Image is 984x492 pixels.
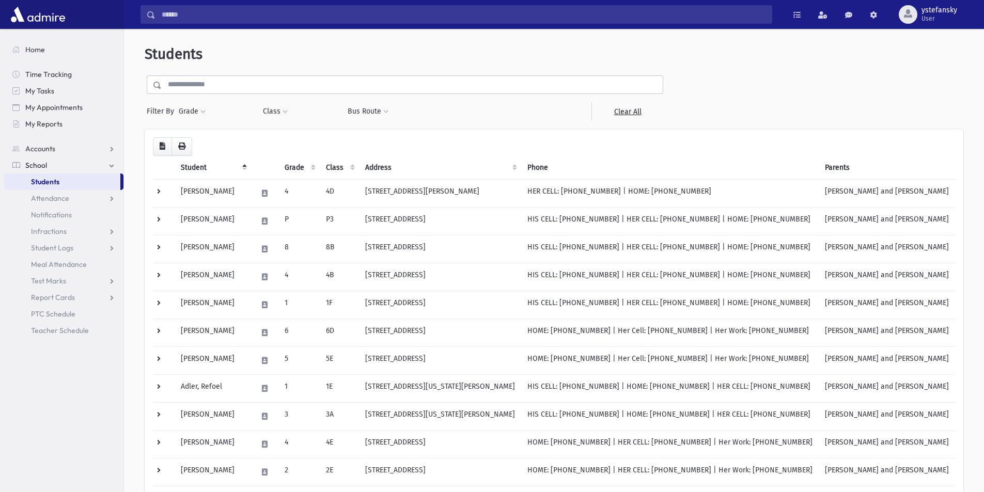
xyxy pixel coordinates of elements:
a: Time Tracking [4,66,123,83]
td: [PERSON_NAME] [175,402,251,430]
td: [PERSON_NAME] [175,235,251,263]
button: Class [262,102,288,121]
td: [PERSON_NAME] and [PERSON_NAME] [819,235,955,263]
span: Student Logs [31,243,73,252]
td: 4B [320,263,359,291]
td: [PERSON_NAME] [175,430,251,458]
td: [PERSON_NAME] and [PERSON_NAME] [819,402,955,430]
td: [STREET_ADDRESS][PERSON_NAME] [359,179,521,207]
td: [PERSON_NAME] and [PERSON_NAME] [819,319,955,346]
a: Clear All [591,102,663,121]
td: 1 [278,291,320,319]
a: Test Marks [4,273,123,289]
td: 1E [320,374,359,402]
span: PTC Schedule [31,309,75,319]
a: Accounts [4,140,123,157]
td: HIS CELL: [PHONE_NUMBER] | HOME: [PHONE_NUMBER] | HER CELL: [PHONE_NUMBER] [521,374,819,402]
th: Address: activate to sort column ascending [359,156,521,180]
td: 4 [278,263,320,291]
td: 1 [278,374,320,402]
td: HER CELL: [PHONE_NUMBER] | HOME: [PHONE_NUMBER] [521,179,819,207]
td: [PERSON_NAME] and [PERSON_NAME] [819,263,955,291]
a: Home [4,41,123,58]
a: Attendance [4,190,123,207]
a: My Reports [4,116,123,132]
td: HOME: [PHONE_NUMBER] | Her Cell: [PHONE_NUMBER] | Her Work: [PHONE_NUMBER] [521,346,819,374]
span: Filter By [147,106,178,117]
a: PTC Schedule [4,306,123,322]
td: HOME: [PHONE_NUMBER] | HER CELL: [PHONE_NUMBER] | Her Work: [PHONE_NUMBER] [521,430,819,458]
td: 5 [278,346,320,374]
td: [PERSON_NAME] [175,179,251,207]
td: [PERSON_NAME] [175,346,251,374]
span: Test Marks [31,276,66,285]
td: HIS CELL: [PHONE_NUMBER] | HER CELL: [PHONE_NUMBER] | HOME: [PHONE_NUMBER] [521,207,819,235]
span: Infractions [31,227,67,236]
td: 3 [278,402,320,430]
span: My Tasks [25,86,54,96]
td: [PERSON_NAME] [175,291,251,319]
td: [PERSON_NAME] and [PERSON_NAME] [819,458,955,486]
button: Bus Route [347,102,389,121]
button: Grade [178,102,206,121]
td: 4 [278,179,320,207]
td: 1F [320,291,359,319]
td: [STREET_ADDRESS] [359,346,521,374]
td: 2E [320,458,359,486]
td: 5E [320,346,359,374]
td: [PERSON_NAME] [175,207,251,235]
a: Students [4,173,120,190]
td: 8B [320,235,359,263]
td: HIS CELL: [PHONE_NUMBER] | HOME: [PHONE_NUMBER] | HER CELL: [PHONE_NUMBER] [521,402,819,430]
td: [PERSON_NAME] [175,263,251,291]
span: Attendance [31,194,69,203]
a: Report Cards [4,289,123,306]
a: Teacher Schedule [4,322,123,339]
td: [PERSON_NAME] [175,458,251,486]
button: Print [171,137,192,156]
span: Students [31,177,59,186]
td: [PERSON_NAME] and [PERSON_NAME] [819,374,955,402]
th: Class: activate to sort column ascending [320,156,359,180]
td: 2 [278,458,320,486]
th: Grade: activate to sort column ascending [278,156,320,180]
td: [PERSON_NAME] and [PERSON_NAME] [819,346,955,374]
td: HOME: [PHONE_NUMBER] | HER CELL: [PHONE_NUMBER] | Her Work: [PHONE_NUMBER] [521,458,819,486]
span: School [25,161,47,170]
td: [STREET_ADDRESS] [359,291,521,319]
td: [STREET_ADDRESS][US_STATE][PERSON_NAME] [359,374,521,402]
span: My Reports [25,119,63,129]
td: [STREET_ADDRESS] [359,235,521,263]
th: Parents [819,156,955,180]
td: Adler, Refoel [175,374,251,402]
span: Students [145,45,202,62]
td: [PERSON_NAME] [175,319,251,346]
td: [PERSON_NAME] and [PERSON_NAME] [819,430,955,458]
td: [PERSON_NAME] and [PERSON_NAME] [819,291,955,319]
td: 8 [278,235,320,263]
td: P [278,207,320,235]
td: HIS CELL: [PHONE_NUMBER] | HER CELL: [PHONE_NUMBER] | HOME: [PHONE_NUMBER] [521,235,819,263]
td: HIS CELL: [PHONE_NUMBER] | HER CELL: [PHONE_NUMBER] | HOME: [PHONE_NUMBER] [521,263,819,291]
td: [STREET_ADDRESS] [359,207,521,235]
a: School [4,157,123,173]
td: [STREET_ADDRESS] [359,458,521,486]
span: Home [25,45,45,54]
span: My Appointments [25,103,83,112]
span: ystefansky [921,6,957,14]
td: 4E [320,430,359,458]
a: My Tasks [4,83,123,99]
a: Notifications [4,207,123,223]
img: AdmirePro [8,4,68,25]
button: CSV [153,137,172,156]
a: Infractions [4,223,123,240]
td: HOME: [PHONE_NUMBER] | Her Cell: [PHONE_NUMBER] | Her Work: [PHONE_NUMBER] [521,319,819,346]
td: [STREET_ADDRESS] [359,263,521,291]
span: User [921,14,957,23]
span: Time Tracking [25,70,72,79]
td: 3A [320,402,359,430]
a: My Appointments [4,99,123,116]
td: HIS CELL: [PHONE_NUMBER] | HER CELL: [PHONE_NUMBER] | HOME: [PHONE_NUMBER] [521,291,819,319]
td: [PERSON_NAME] and [PERSON_NAME] [819,207,955,235]
td: 6 [278,319,320,346]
